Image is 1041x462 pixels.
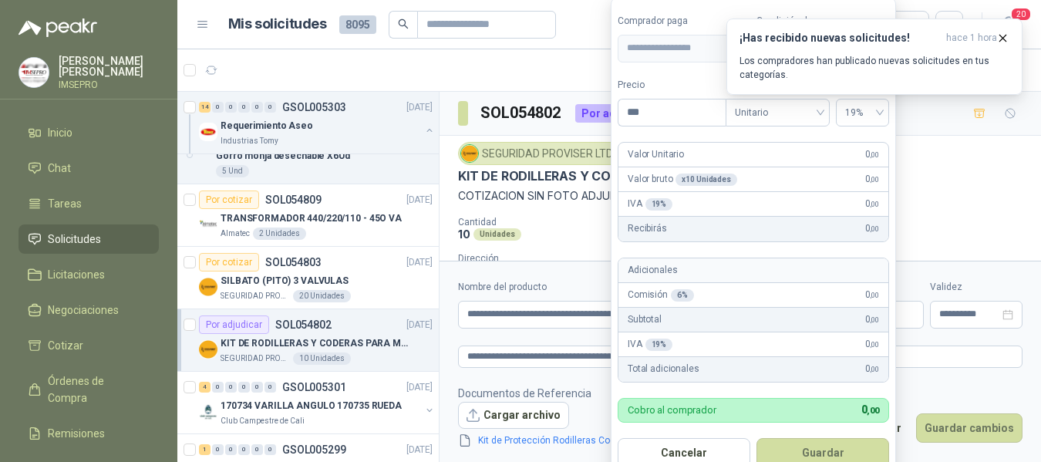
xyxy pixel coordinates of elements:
p: Adicionales [628,263,677,278]
span: 0 [865,147,879,162]
span: ,00 [870,315,879,324]
button: Guardar cambios [916,413,1022,443]
p: SILBATO (PITO) 3 VALVULAS [221,274,349,288]
div: x 10 Unidades [675,174,736,186]
a: Inicio [19,118,159,147]
span: 0 [865,172,879,187]
span: ,00 [870,150,879,159]
div: 0 [264,444,276,455]
p: 170734 VARILLA ANGULO 170735 RUEDA [221,399,402,413]
a: Kit de Protección Rodilleras Coderas Probiker.pdf [472,433,692,448]
a: Por adjudicarSOL054802[DATE] Company LogoKIT DE RODILLERAS Y CODERAS PARA MOTORIZADOSEGURIDAD PRO... [177,309,439,372]
span: 0 [865,197,879,211]
p: Documentos de Referencia [458,385,710,402]
span: Tareas [48,195,82,212]
p: GSOL005299 [282,444,346,455]
span: search [398,19,409,29]
span: Cotizar [48,337,83,354]
img: Company Logo [199,403,217,421]
div: 0 [212,102,224,113]
span: 20 [1010,7,1032,22]
div: 0 [238,102,250,113]
p: Comisión [628,288,694,302]
span: 0 [865,362,879,376]
p: Valor bruto [628,172,737,187]
span: 19% [845,101,880,124]
span: Chat [48,160,71,177]
div: 5 Und [216,165,249,177]
label: Comprador paga [618,14,750,29]
span: Inicio [48,124,72,141]
button: ¡Has recibido nuevas solicitudes!hace 1 hora Los compradores han publicado nuevas solicitudes en ... [726,19,1022,95]
div: Por cotizar [199,253,259,271]
img: Company Logo [199,340,217,359]
p: Los compradores han publicado nuevas solicitudes en tus categorías. [739,54,1009,82]
a: Tareas [19,189,159,218]
a: Órdenes de Compra [19,366,159,413]
div: 10 Unidades [293,352,351,365]
div: 0 [251,382,263,393]
p: [DATE] [406,100,433,115]
a: Solicitudes [19,224,159,254]
p: SOL054803 [265,257,322,268]
div: 0 [212,382,224,393]
div: 0 [264,102,276,113]
div: 19 % [645,339,673,351]
div: 2 Unidades [253,228,306,240]
p: SEGURIDAD PROVISER LTDA [221,290,290,302]
p: Club Campestre de Cali [221,415,305,427]
p: GSOL005303 [282,102,346,113]
span: hace 1 hora [946,32,997,45]
span: Órdenes de Compra [48,373,144,406]
a: 4 0 0 0 0 0 GSOL005301[DATE] Company Logo170734 VARILLA ANGULO 170735 RUEDAClub Campestre de Cali [199,378,436,427]
a: 14 0 0 0 0 0 GSOL005303[DATE] Company LogoRequerimiento AseoIndustrias Tomy [199,98,436,147]
a: Licitaciones [19,260,159,289]
span: ,00 [870,291,879,299]
a: Chat [19,153,159,183]
label: Nombre del producto [458,280,709,295]
span: 0 [865,312,879,327]
p: Gorro monja desechable X6Ud [216,149,350,164]
p: Industrias Tomy [221,135,278,147]
span: ,00 [870,340,879,349]
div: 1 [199,444,211,455]
a: Por cotizarSOL054803[DATE] Company LogoSILBATO (PITO) 3 VALVULASSEGURIDAD PROVISER LTDA20 Unidades [177,247,439,309]
h3: SOL054802 [480,101,563,125]
img: Company Logo [19,58,49,87]
span: Remisiones [48,425,105,442]
img: Logo peakr [19,19,97,37]
div: 6 % [671,289,694,302]
div: 0 [264,382,276,393]
span: ,00 [870,224,879,233]
span: 0 [865,221,879,236]
div: 0 [212,444,224,455]
p: Requerimiento Aseo [221,119,313,133]
span: Negociaciones [48,302,119,319]
a: Por cotizarSOL054809[DATE] Company LogoTRANSFORMADOR 440/220/110 - 45O VAAlmatec2 Unidades [177,184,439,247]
div: 0 [238,444,250,455]
img: Company Logo [461,145,478,162]
div: 0 [225,102,237,113]
span: ,00 [867,406,879,416]
label: Validez [930,280,1022,295]
span: 8095 [339,15,376,34]
a: Remisiones [19,419,159,448]
p: TRANSFORMADOR 440/220/110 - 45O VA [221,211,402,226]
p: IVA [628,337,672,352]
span: 0 [861,403,879,416]
p: [DATE] [406,380,433,395]
p: SOL054802 [275,319,332,330]
div: 0 [225,444,237,455]
span: 0 [865,337,879,352]
p: KIT DE RODILLERAS Y CODERAS PARA MOTORIZADO [458,168,777,184]
div: SEGURIDAD PROVISER LTDA [458,142,628,165]
span: ,00 [870,365,879,373]
div: 19 % [645,198,673,211]
span: Unitario [735,101,820,124]
p: [DATE] [406,318,433,332]
button: Cargar archivo [458,402,569,430]
p: IMSEPRO [59,80,159,89]
p: [DATE] [406,443,433,457]
div: Por cotizar [199,191,259,209]
a: Negociaciones [19,295,159,325]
